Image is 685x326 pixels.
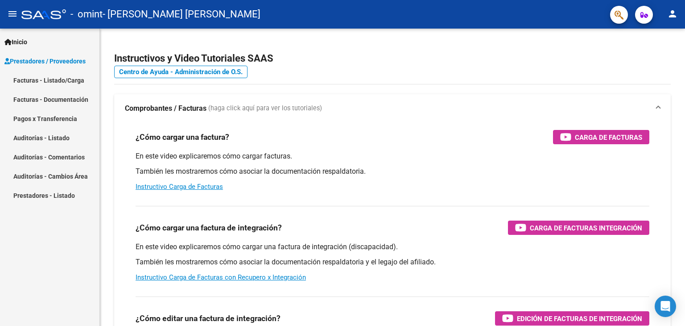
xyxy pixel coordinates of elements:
[136,257,649,267] p: También les mostraremos cómo asociar la documentación respaldatoria y el legajo del afiliado.
[508,221,649,235] button: Carga de Facturas Integración
[4,56,86,66] span: Prestadores / Proveedores
[125,104,206,113] strong: Comprobantes / Facturas
[136,273,306,281] a: Instructivo Carga de Facturas con Recupero x Integración
[114,94,671,123] mat-expansion-panel-header: Comprobantes / Facturas (haga click aquí para ver los tutoriales)
[136,312,281,325] h3: ¿Cómo editar una factura de integración?
[575,132,642,143] span: Carga de Facturas
[114,50,671,67] h2: Instructivos y Video Tutoriales SAAS
[136,242,649,252] p: En este video explicaremos cómo cargar una factura de integración (discapacidad).
[70,4,103,24] span: - omint
[517,313,642,324] span: Edición de Facturas de integración
[208,104,322,113] span: (haga click aquí para ver los tutoriales)
[4,37,27,47] span: Inicio
[7,8,18,19] mat-icon: menu
[530,222,642,234] span: Carga de Facturas Integración
[553,130,649,144] button: Carga de Facturas
[136,167,649,176] p: También les mostraremos cómo asociar la documentación respaldatoria.
[655,296,676,317] div: Open Intercom Messenger
[114,66,248,78] a: Centro de Ayuda - Administración de O.S.
[136,222,282,234] h3: ¿Cómo cargar una factura de integración?
[136,131,229,143] h3: ¿Cómo cargar una factura?
[495,311,649,326] button: Edición de Facturas de integración
[136,183,223,191] a: Instructivo Carga de Facturas
[103,4,260,24] span: - [PERSON_NAME] [PERSON_NAME]
[136,151,649,161] p: En este video explicaremos cómo cargar facturas.
[667,8,678,19] mat-icon: person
